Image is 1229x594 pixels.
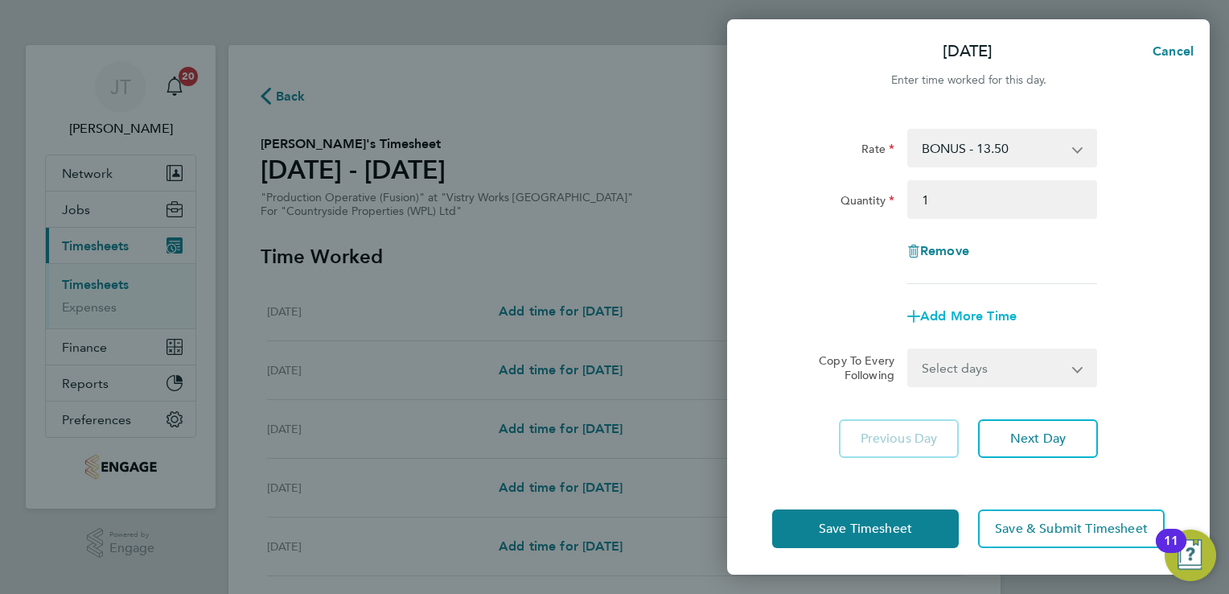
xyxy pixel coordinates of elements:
button: Next Day [978,419,1098,458]
button: Remove [907,245,969,258]
label: Rate [861,142,894,161]
span: Next Day [1010,431,1066,447]
div: 11 [1164,541,1178,562]
button: Cancel [1127,35,1210,68]
label: Quantity [841,193,894,212]
span: Remove [920,243,969,258]
div: Enter time worked for this day. [727,71,1210,90]
button: Add More Time [907,310,1017,323]
span: Cancel [1148,43,1194,59]
label: Copy To Every Following [806,353,894,382]
span: Save Timesheet [819,521,912,537]
button: Save Timesheet [772,509,959,548]
button: Save & Submit Timesheet [978,509,1165,548]
span: Save & Submit Timesheet [995,521,1148,537]
button: Open Resource Center, 11 new notifications [1165,530,1216,581]
p: [DATE] [943,40,993,63]
span: Add More Time [920,308,1017,324]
